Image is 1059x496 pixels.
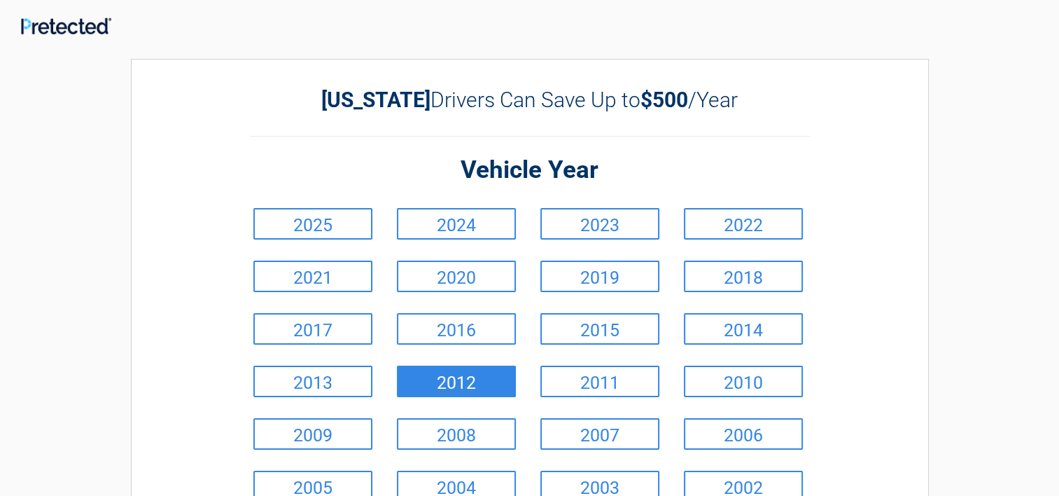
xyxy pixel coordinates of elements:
a: 2009 [253,418,372,450]
a: 2010 [684,366,803,397]
a: 2021 [253,261,372,292]
a: 2013 [253,366,372,397]
a: 2023 [540,208,659,240]
a: 2024 [397,208,516,240]
a: 2008 [397,418,516,450]
a: 2011 [540,366,659,397]
a: 2014 [684,313,803,345]
a: 2019 [540,261,659,292]
a: 2017 [253,313,372,345]
a: 2006 [684,418,803,450]
a: 2018 [684,261,803,292]
a: 2020 [397,261,516,292]
a: 2015 [540,313,659,345]
b: [US_STATE] [321,88,430,112]
a: 2025 [253,208,372,240]
a: 2012 [397,366,516,397]
a: 2022 [684,208,803,240]
a: 2016 [397,313,516,345]
h2: Vehicle Year [250,154,810,187]
b: $500 [640,88,688,112]
a: 2007 [540,418,659,450]
img: Main Logo [21,18,111,34]
h2: Drivers Can Save Up to /Year [250,88,810,112]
